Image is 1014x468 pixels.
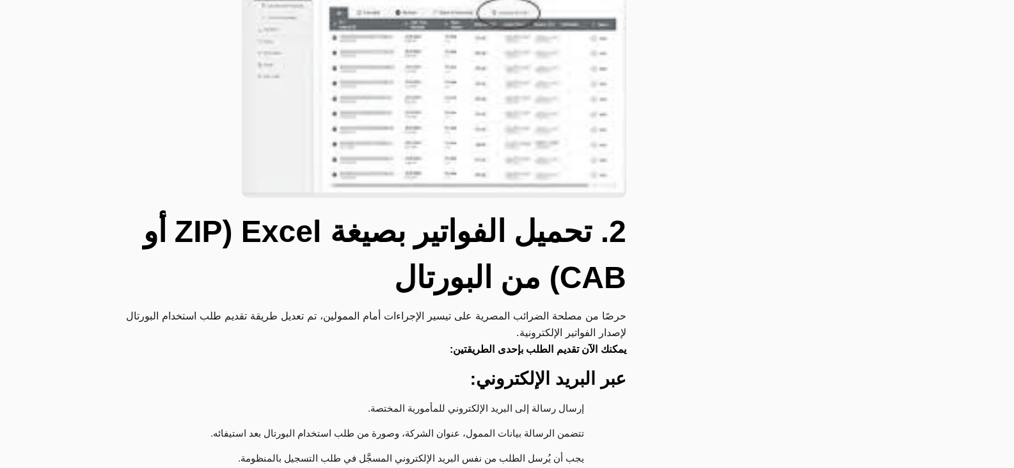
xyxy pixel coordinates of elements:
h3: : [108,367,626,391]
strong: عبر البريد الإلكتروني [476,369,626,389]
h2: 2. تحميل الفواتير بصيغة Excel (ZIP أو CAB) من البورتال [108,209,626,301]
strong: يمكنك الآن تقديم الطلب بإحدى الطريقتين: [450,344,626,355]
li: إرسال رسالة إلى البريد الإلكتروني للمأمورية المختصة. [121,397,601,422]
li: تتضمن الرسالة بيانات الممول، عنوان الشركة، وصورة من طلب استخدام البورتال بعد استيفائه. [121,422,601,447]
p: حرصًا من مصلحة الضرائب المصرية على تيسير الإجراءات أمام الممولين، تم تعديل طريقة تقديم طلب استخدا... [108,307,626,358]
